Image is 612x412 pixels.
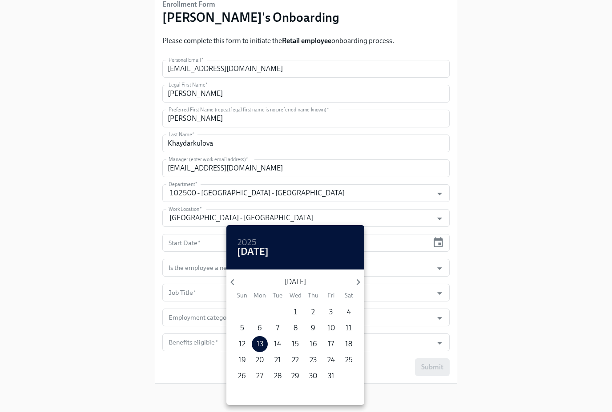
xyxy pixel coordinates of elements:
[323,352,339,368] button: 24
[327,355,335,365] p: 24
[237,245,269,258] h4: [DATE]
[346,323,352,333] p: 11
[238,355,246,365] p: 19
[234,352,250,368] button: 19
[287,368,303,384] button: 29
[234,291,250,300] span: Sun
[328,371,334,381] p: 31
[309,371,317,381] p: 30
[305,336,321,352] button: 16
[323,304,339,320] button: 3
[237,236,257,250] h6: 2025
[347,307,351,317] p: 4
[345,339,352,349] p: 18
[274,339,281,349] p: 14
[238,277,352,287] p: [DATE]
[270,320,286,336] button: 7
[237,247,269,256] button: [DATE]
[234,320,250,336] button: 5
[257,339,263,349] p: 13
[310,355,317,365] p: 23
[239,339,246,349] p: 12
[328,339,334,349] p: 17
[341,304,357,320] button: 4
[305,304,321,320] button: 2
[287,320,303,336] button: 8
[252,352,268,368] button: 20
[274,355,281,365] p: 21
[341,336,357,352] button: 18
[256,371,263,381] p: 27
[292,339,299,349] p: 15
[294,307,297,317] p: 1
[238,371,246,381] p: 26
[287,304,303,320] button: 1
[305,352,321,368] button: 23
[341,320,357,336] button: 11
[270,291,286,300] span: Tue
[311,307,315,317] p: 2
[323,291,339,300] span: Fri
[274,371,282,381] p: 28
[310,339,317,349] p: 16
[323,320,339,336] button: 10
[311,323,315,333] p: 9
[276,323,279,333] p: 7
[327,323,335,333] p: 10
[234,336,250,352] button: 12
[323,368,339,384] button: 31
[240,323,244,333] p: 5
[329,307,333,317] p: 3
[252,291,268,300] span: Mon
[291,371,299,381] p: 29
[270,368,286,384] button: 28
[287,291,303,300] span: Wed
[287,336,303,352] button: 15
[252,336,268,352] button: 13
[341,352,357,368] button: 25
[341,291,357,300] span: Sat
[258,323,262,333] p: 6
[305,291,321,300] span: Thu
[270,336,286,352] button: 14
[287,352,303,368] button: 22
[234,368,250,384] button: 26
[270,352,286,368] button: 21
[294,323,298,333] p: 8
[345,355,353,365] p: 25
[305,368,321,384] button: 30
[305,320,321,336] button: 9
[237,238,257,247] button: 2025
[252,368,268,384] button: 27
[292,355,299,365] p: 22
[323,336,339,352] button: 17
[252,320,268,336] button: 6
[256,355,264,365] p: 20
